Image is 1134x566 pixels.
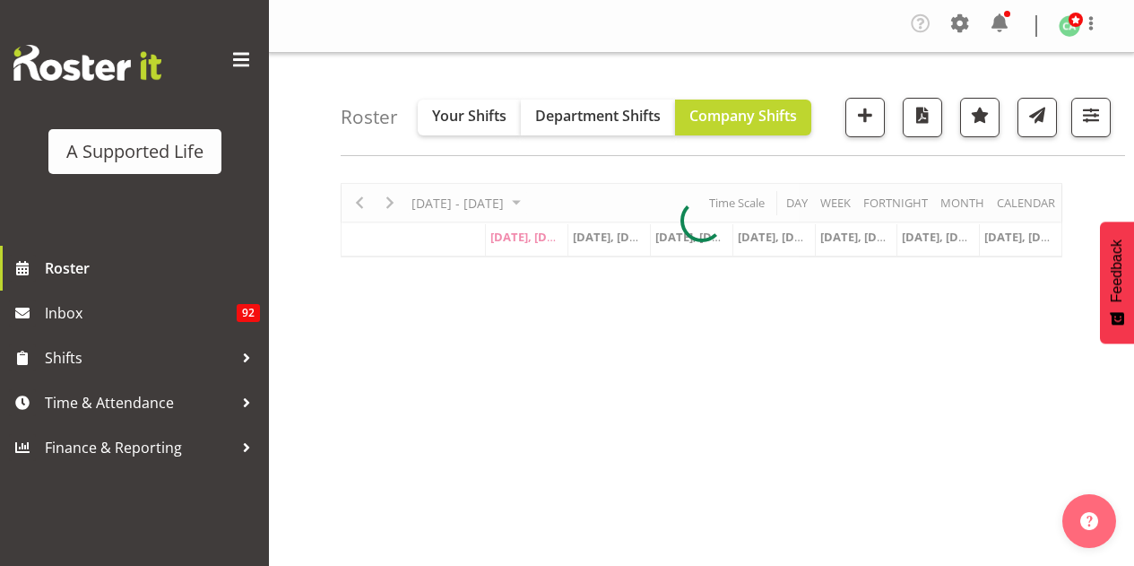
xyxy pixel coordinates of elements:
[432,106,506,126] span: Your Shifts
[45,255,260,282] span: Roster
[521,100,675,135] button: Department Shifts
[45,300,237,327] span: Inbox
[45,344,233,371] span: Shifts
[535,106,661,126] span: Department Shifts
[960,98,1000,137] button: Highlight an important date within the roster.
[1109,239,1125,302] span: Feedback
[675,100,811,135] button: Company Shifts
[418,100,521,135] button: Your Shifts
[903,98,942,137] button: Download a PDF of the roster according to the set date range.
[1071,98,1111,137] button: Filter Shifts
[45,389,233,416] span: Time & Attendance
[45,434,233,461] span: Finance & Reporting
[689,106,797,126] span: Company Shifts
[66,138,203,165] div: A Supported Life
[1100,222,1134,344] button: Feedback - Show survey
[1017,98,1057,137] button: Send a list of all shifts for the selected filtered period to all rostered employees.
[1059,15,1080,37] img: claudia-ainscow5815.jpg
[13,45,161,81] img: Rosterit website logo
[1080,512,1098,530] img: help-xxl-2.png
[845,98,885,137] button: Add a new shift
[341,107,398,127] h4: Roster
[237,304,260,322] span: 92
